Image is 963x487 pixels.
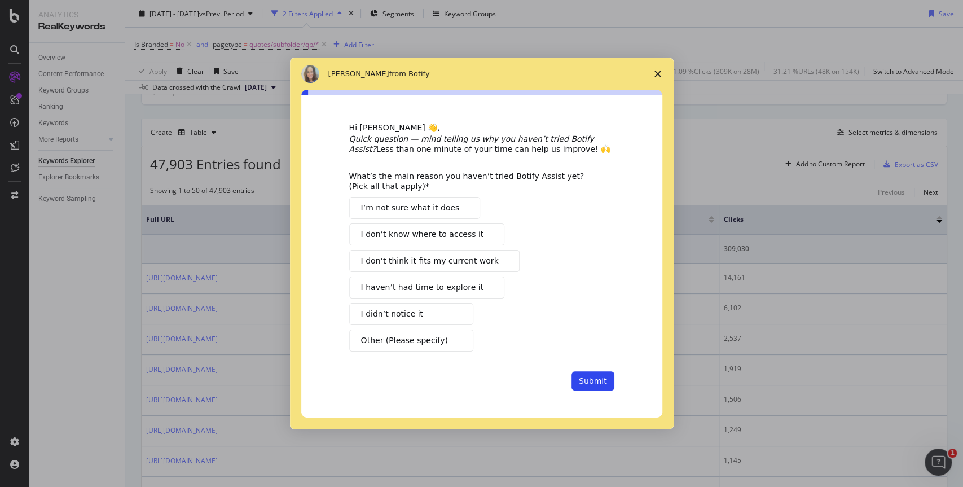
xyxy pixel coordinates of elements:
[361,255,499,267] span: I don’t think it fits my current work
[361,282,483,293] span: I haven’t had time to explore it
[361,308,423,320] span: I didn’t notice it
[361,229,484,240] span: I don’t know where to access it
[349,134,594,153] i: Quick question — mind telling us why you haven’t tried Botify Assist?
[349,122,614,134] div: Hi [PERSON_NAME] 👋,
[349,303,473,325] button: I didn’t notice it
[349,223,505,245] button: I don’t know where to access it
[349,171,597,191] div: What’s the main reason you haven’t tried Botify Assist yet? (Pick all that apply)
[642,58,674,90] span: Close survey
[361,202,460,214] span: I’m not sure what it does
[349,197,481,219] button: I’m not sure what it does
[301,65,319,83] img: Profile image for Colleen
[571,371,614,391] button: Submit
[361,335,448,346] span: Other (Please specify)
[349,134,614,154] div: Less than one minute of your time can help us improve! 🙌
[328,69,389,78] span: [PERSON_NAME]
[389,69,430,78] span: from Botify
[349,250,520,272] button: I don’t think it fits my current work
[349,330,473,352] button: Other (Please specify)
[349,277,504,299] button: I haven’t had time to explore it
